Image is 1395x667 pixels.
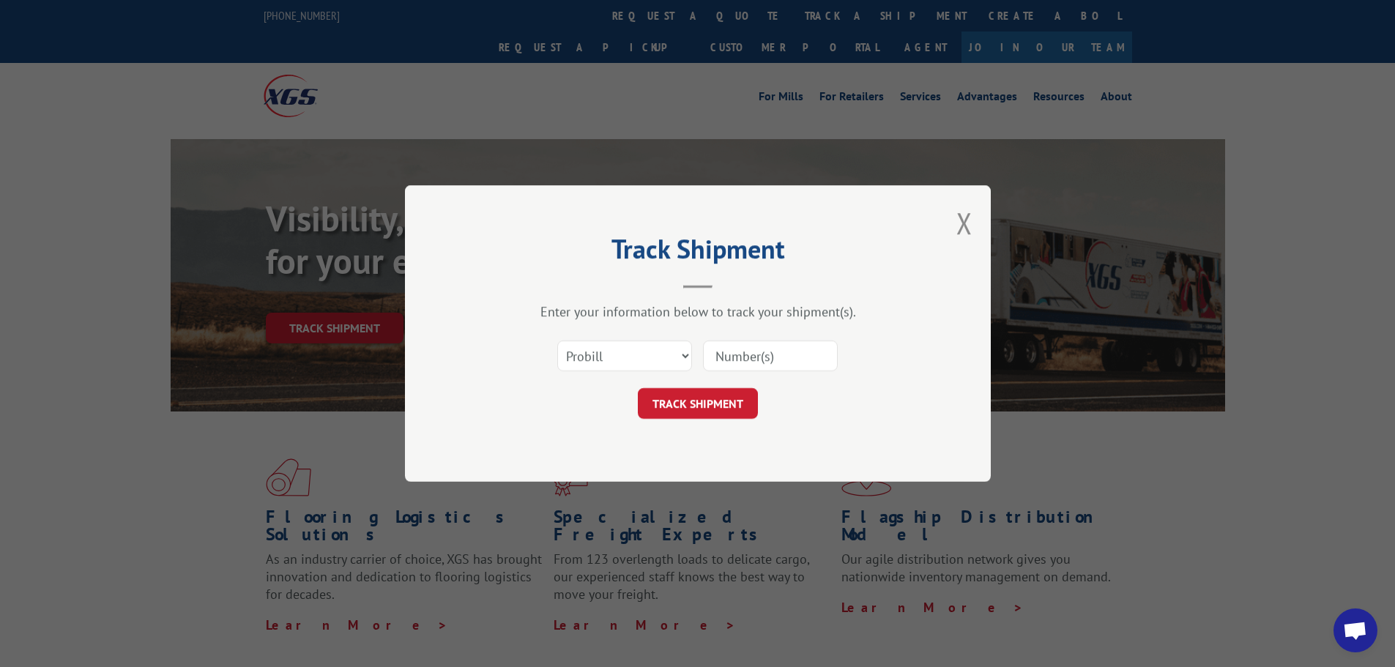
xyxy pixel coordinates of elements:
h2: Track Shipment [478,239,918,267]
button: Close modal [956,204,972,242]
div: Open chat [1333,608,1377,652]
div: Enter your information below to track your shipment(s). [478,303,918,320]
input: Number(s) [703,340,838,371]
button: TRACK SHIPMENT [638,388,758,419]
